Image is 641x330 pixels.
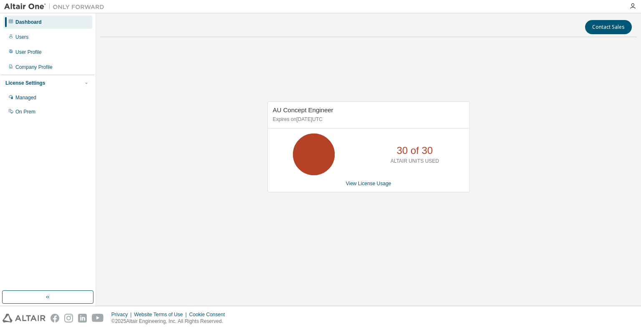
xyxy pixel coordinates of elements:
img: linkedin.svg [78,314,87,322]
div: On Prem [15,108,35,115]
p: © 2025 Altair Engineering, Inc. All Rights Reserved. [111,318,230,325]
div: License Settings [5,80,45,86]
img: altair_logo.svg [3,314,45,322]
p: Expires on [DATE] UTC [273,116,462,123]
img: Altair One [4,3,109,11]
p: 30 of 30 [396,144,433,158]
p: ALTAIR UNITS USED [391,158,439,165]
div: Managed [15,94,36,101]
div: Website Terms of Use [134,311,189,318]
img: instagram.svg [64,314,73,322]
img: youtube.svg [92,314,104,322]
button: Contact Sales [585,20,632,34]
a: View License Usage [346,181,391,186]
div: Company Profile [15,64,53,71]
span: AU Concept Engineer [273,106,333,113]
div: User Profile [15,49,42,55]
div: Users [15,34,28,40]
div: Privacy [111,311,134,318]
img: facebook.svg [50,314,59,322]
div: Dashboard [15,19,42,25]
div: Cookie Consent [189,311,230,318]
